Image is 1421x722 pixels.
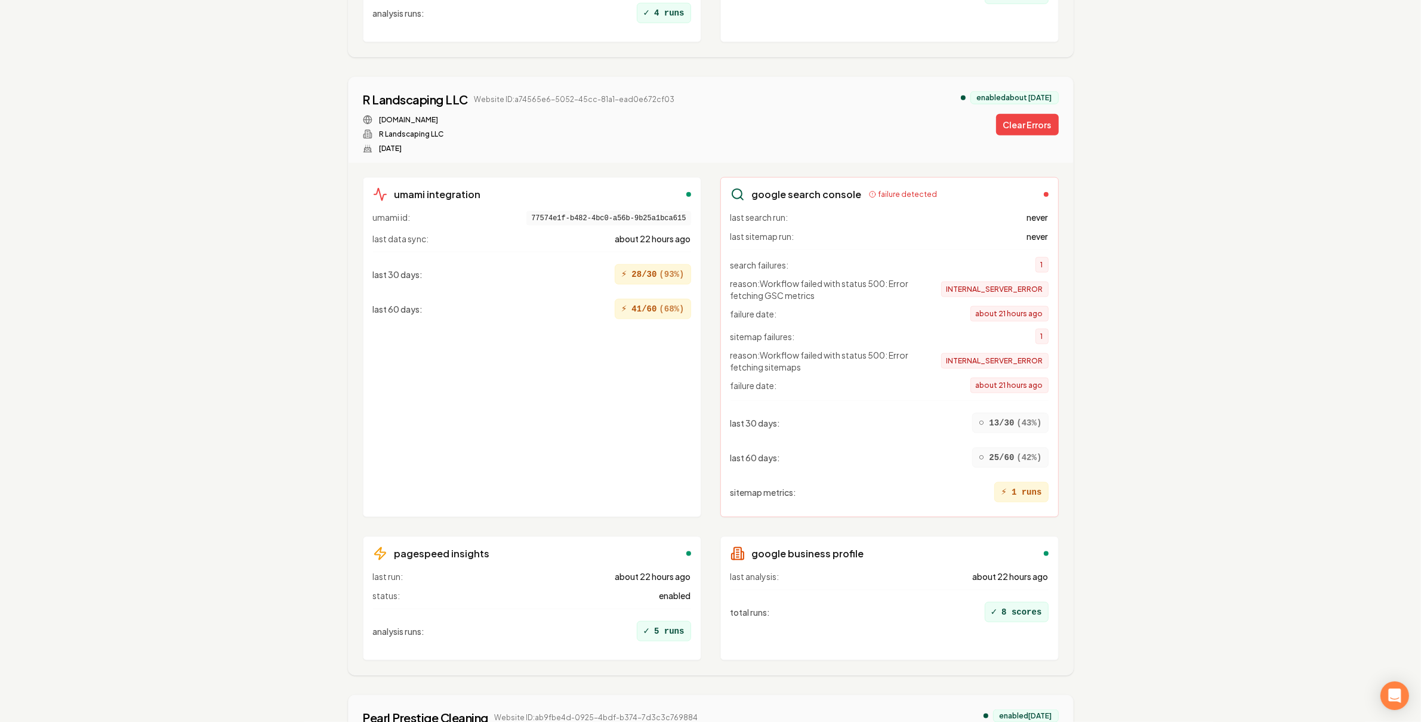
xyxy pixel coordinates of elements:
div: enabled [686,551,691,556]
span: analysis runs : [373,625,425,637]
span: INTERNAL_SERVER_ERROR [941,282,1049,297]
span: 1 [1035,329,1049,344]
span: about 22 hours ago [973,570,1049,582]
span: last analysis: [730,570,779,582]
span: never [1027,211,1049,223]
div: failed [1044,192,1049,197]
span: ⚡ [1001,485,1007,499]
div: 5 runs [637,621,691,641]
span: last 60 days : [373,303,423,315]
a: R Landscaping LLC [363,91,468,108]
span: Website ID: a74565e6-5052-45cc-81a1-ead0e672cf03 [474,95,674,104]
span: failure detected [879,190,938,199]
span: ( 93 %) [659,269,684,280]
span: ○ [979,451,985,465]
span: search failures: [730,259,789,271]
span: analysis runs : [373,7,425,19]
span: ( 68 %) [659,303,684,315]
span: 77574e1f-b482-4bc0-a56b-9b25a1bca615 [526,211,691,226]
div: enabled about [DATE] [970,91,1059,104]
span: sitemap failures: [730,331,795,343]
span: reason: Workflow failed with status 500: Error fetching sitemaps [730,349,921,373]
h3: google search console [752,187,862,202]
span: enabled [659,590,691,601]
h3: umami integration [394,187,481,202]
span: ✓ [643,624,649,638]
span: last run: [373,570,403,582]
span: last 30 days : [730,417,781,429]
span: 1 [1035,257,1049,273]
span: about 22 hours ago [615,570,691,582]
div: analytics enabled [961,95,966,100]
div: 1 runs [994,482,1048,502]
span: last search run: [730,211,788,223]
span: ( 42 %) [1016,452,1041,464]
span: about 21 hours ago [970,306,1049,322]
div: 8 scores [985,602,1049,622]
div: 28/30 [615,264,691,285]
div: enabled [686,192,691,197]
span: failure date: [730,379,777,391]
span: last 30 days : [373,269,423,280]
span: ⚡ [621,267,627,282]
div: 13/30 [972,413,1049,433]
button: Clear Errors [996,114,1059,135]
span: about 21 hours ago [970,378,1049,393]
span: about 22 hours ago [615,233,691,245]
div: Open Intercom Messenger [1380,681,1409,710]
span: failure date: [730,308,777,320]
span: ⚡ [621,302,627,316]
div: enabled [1044,551,1049,556]
div: 25/60 [972,448,1049,468]
span: never [1027,230,1049,242]
span: reason: Workflow failed with status 500: Error fetching GSC metrics [730,277,921,301]
span: INTERNAL_SERVER_ERROR [941,353,1049,369]
div: Website [363,115,675,125]
span: total runs : [730,606,770,618]
div: 41/60 [615,299,691,319]
h3: pagespeed insights [394,547,490,561]
div: analytics enabled [984,714,988,718]
div: 4 runs [637,3,691,23]
span: last sitemap run: [730,230,794,242]
span: ( 43 %) [1016,417,1041,429]
span: last data sync: [373,233,429,245]
span: ✓ [991,605,997,619]
span: ○ [979,416,985,430]
span: status: [373,590,400,601]
span: last 60 days : [730,452,781,464]
a: [DOMAIN_NAME] [380,115,439,125]
h3: google business profile [752,547,864,561]
span: ✓ [643,6,649,20]
span: sitemap metrics : [730,486,797,498]
span: umami id: [373,211,411,226]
